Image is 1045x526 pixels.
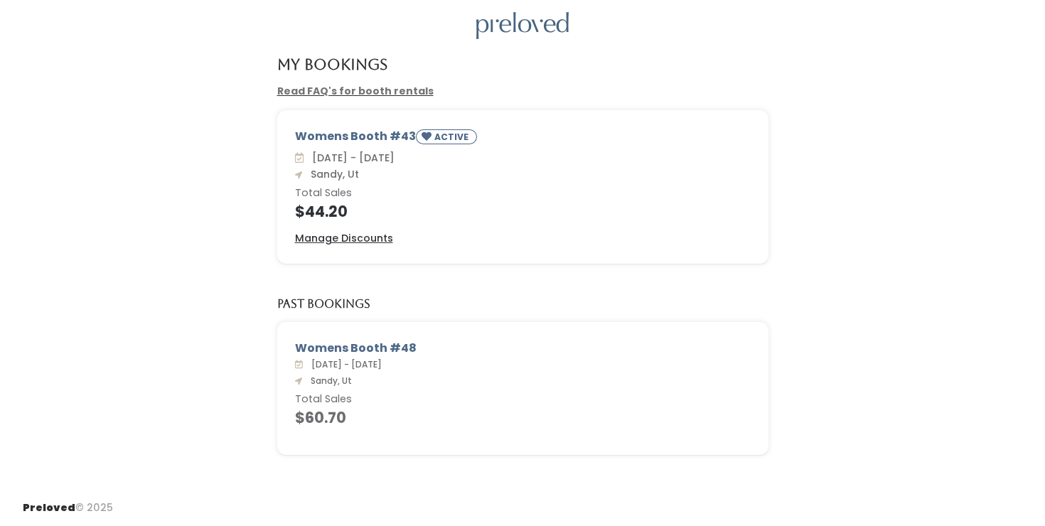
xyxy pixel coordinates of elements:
div: Womens Booth #43 [295,128,751,150]
span: Sandy, Ut [305,167,359,181]
h4: $60.70 [295,409,751,426]
h6: Total Sales [295,394,751,405]
div: Womens Booth #48 [295,340,751,357]
span: [DATE] - [DATE] [306,151,395,165]
h4: My Bookings [277,56,387,73]
a: Read FAQ's for booth rentals [277,84,434,98]
div: © 2025 [23,489,113,515]
h5: Past Bookings [277,298,370,311]
u: Manage Discounts [295,231,393,245]
small: ACTIVE [434,131,471,143]
span: Preloved [23,500,75,515]
span: Sandy, Ut [305,375,352,387]
span: [DATE] - [DATE] [306,358,382,370]
h6: Total Sales [295,188,751,199]
h4: $44.20 [295,203,751,220]
img: preloved logo [476,12,569,40]
a: Manage Discounts [295,231,393,246]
